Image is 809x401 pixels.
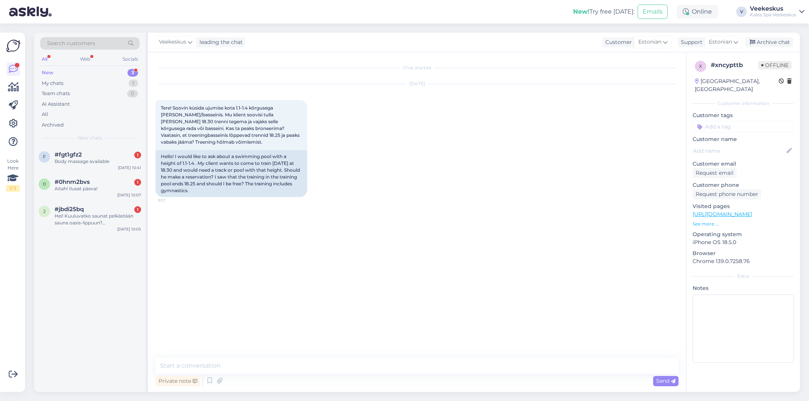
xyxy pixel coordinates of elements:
[55,185,141,192] div: Aitah! Ilusat päeva!
[693,121,794,132] input: Add a tag
[55,213,141,226] div: Hei! Kuuluvatko saunat pelkästään sauna oasis-lippuun? [GEOGRAPHIC_DATA]-lippuun ollenkaan saunaa?
[129,80,138,87] div: 1
[573,7,635,16] div: Try free [DATE]:
[745,37,793,47] div: Archive chat
[117,226,141,232] div: [DATE] 10:05
[156,64,679,71] div: Chat started
[156,150,307,197] div: Hello! I would like to ask about a swimming pool with a height of 1.1-1.4 . My client wants to co...
[40,54,49,64] div: All
[117,192,141,198] div: [DATE] 10:07
[121,54,140,64] div: Socials
[711,61,758,70] div: # xncypttb
[43,154,46,160] span: f
[6,158,20,192] div: Look Here
[6,39,20,53] img: Askly Logo
[42,121,64,129] div: Archived
[758,61,792,69] span: Offline
[693,211,752,218] a: [URL][DOMAIN_NAME]
[43,208,46,214] span: j
[602,38,632,46] div: Customer
[159,38,186,46] span: Veekeskus
[678,38,702,46] div: Support
[55,158,141,165] div: Body massage available
[42,100,70,108] div: AI Assistant
[47,39,95,47] span: Search customers
[693,202,794,210] p: Visited pages
[693,238,794,246] p: iPhone OS 18.5.0
[693,249,794,257] p: Browser
[693,100,794,107] div: Customer information
[134,152,141,158] div: 1
[55,179,90,185] span: #0hnm2bvs
[42,90,70,97] div: Team chats
[638,38,661,46] span: Estonian
[42,69,53,77] div: New
[127,90,138,97] div: 0
[656,378,675,384] span: Send
[693,160,794,168] p: Customer email
[693,147,785,155] input: Add name
[6,185,20,192] div: 1 / 3
[55,206,84,213] span: #jbdi25bq
[693,221,794,227] p: See more ...
[750,12,796,18] div: Kales Spa Veekeskus
[736,6,747,17] div: V
[693,257,794,265] p: Chrome 139.0.7258.76
[693,284,794,292] p: Notes
[638,5,668,19] button: Emails
[677,5,718,19] div: Online
[693,230,794,238] p: Operating system
[43,181,46,187] span: 0
[573,8,589,15] b: New!
[134,179,141,186] div: 1
[709,38,732,46] span: Estonian
[42,80,63,87] div: My chats
[750,6,804,18] a: VeekeskusKales Spa Veekeskus
[693,135,794,143] p: Customer name
[156,376,200,386] div: Private note
[693,181,794,189] p: Customer phone
[693,168,737,178] div: Request email
[161,105,301,145] span: Tere! Soovin küsida ujumise kota 1.1-1.4 kõrgusega [PERSON_NAME]/basseinis. Mu klient soovisi tul...
[127,69,138,77] div: 3
[79,54,92,64] div: Web
[750,6,796,12] div: Veekeskus
[693,273,794,280] div: Extra
[134,206,141,213] div: 1
[156,80,679,87] div: [DATE]
[158,197,186,203] span: 9:57
[699,63,702,69] span: x
[42,111,48,118] div: All
[196,38,243,46] div: leading the chat
[55,151,82,158] span: #fgt1gfz2
[118,165,141,171] div: [DATE] 10:41
[693,111,794,119] p: Customer tags
[78,135,102,141] span: New chats
[695,77,779,93] div: [GEOGRAPHIC_DATA], [GEOGRAPHIC_DATA]
[693,189,761,199] div: Request phone number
